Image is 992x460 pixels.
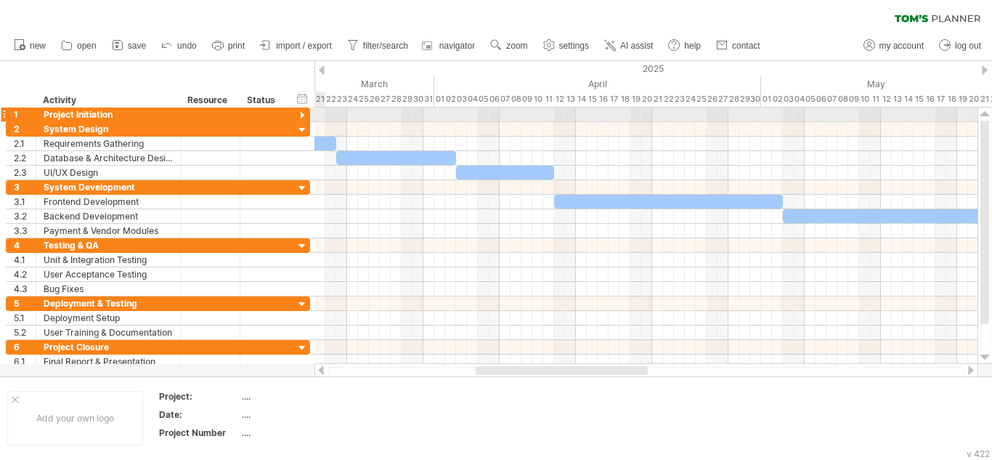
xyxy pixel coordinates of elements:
div: Deployment Setup [44,311,173,325]
a: my account [860,36,928,55]
div: Saturday, 22 March 2025 [325,92,336,107]
div: .... [242,390,364,403]
div: Thursday, 8 May 2025 [837,92,848,107]
div: Monday, 24 March 2025 [347,92,358,107]
div: Sunday, 18 May 2025 [946,92,957,107]
span: settings [559,41,589,51]
div: User Training & Documentation [44,326,173,339]
div: Tuesday, 6 May 2025 [816,92,826,107]
div: 4.3 [14,282,36,296]
span: my account [879,41,924,51]
div: Activity [43,93,172,108]
div: Friday, 28 March 2025 [391,92,402,107]
div: 3.3 [14,224,36,238]
span: undo [177,41,197,51]
div: Wednesday, 23 April 2025 [674,92,685,107]
div: Friday, 25 April 2025 [696,92,707,107]
span: open [77,41,97,51]
a: save [108,36,150,55]
a: open [57,36,101,55]
div: Tuesday, 8 April 2025 [511,92,521,107]
span: import / export [276,41,332,51]
div: Monday, 12 May 2025 [881,92,892,107]
div: Project Initiation [44,108,173,121]
div: 4 [14,238,36,252]
div: Sunday, 6 April 2025 [489,92,500,107]
div: Wednesday, 21 May 2025 [979,92,990,107]
div: Wednesday, 7 May 2025 [826,92,837,107]
div: 1 [14,108,36,121]
div: Bug Fixes [44,282,173,296]
div: Friday, 4 April 2025 [467,92,478,107]
div: Wednesday, 9 April 2025 [521,92,532,107]
a: undo [158,36,201,55]
div: 2.2 [14,151,36,165]
div: Wednesday, 30 April 2025 [750,92,761,107]
div: Thursday, 27 March 2025 [380,92,391,107]
div: Thursday, 15 May 2025 [914,92,924,107]
div: Status [247,93,279,108]
div: 6 [14,340,36,354]
a: import / export [256,36,336,55]
div: Tuesday, 20 May 2025 [968,92,979,107]
div: Monday, 19 May 2025 [957,92,968,107]
div: 3.1 [14,195,36,209]
div: Friday, 18 April 2025 [619,92,630,107]
div: 4.2 [14,267,36,281]
div: Thursday, 10 April 2025 [532,92,543,107]
div: Testing & QA [44,238,173,252]
div: 3.2 [14,209,36,223]
div: Tuesday, 13 May 2025 [892,92,903,107]
div: Tuesday, 15 April 2025 [587,92,598,107]
div: Thursday, 24 April 2025 [685,92,696,107]
div: v 422 [967,448,990,459]
div: Wednesday, 14 May 2025 [903,92,914,107]
div: Wednesday, 26 March 2025 [369,92,380,107]
div: 5 [14,296,36,310]
span: contact [732,41,760,51]
div: Project: [159,390,239,403]
div: .... [242,427,364,439]
a: navigator [420,36,479,55]
div: Saturday, 29 March 2025 [402,92,412,107]
div: System Development [44,180,173,194]
div: Thursday, 3 April 2025 [456,92,467,107]
div: Payment & Vendor Modules [44,224,173,238]
div: User Acceptance Testing [44,267,173,281]
div: .... [242,408,364,421]
a: log out [935,36,985,55]
div: 6.1 [14,355,36,368]
a: new [10,36,50,55]
div: Saturday, 17 May 2025 [935,92,946,107]
div: Saturday, 26 April 2025 [707,92,717,107]
div: Friday, 21 March 2025 [314,92,325,107]
div: Saturday, 3 May 2025 [783,92,794,107]
a: help [664,36,705,55]
div: Database & Architecture Design [44,151,173,165]
div: 2 [14,122,36,136]
span: print [228,41,245,51]
div: Wednesday, 16 April 2025 [598,92,609,107]
div: Resource [187,93,232,108]
div: Frontend Development [44,195,173,209]
div: Project Closure [44,340,173,354]
div: Friday, 11 April 2025 [543,92,554,107]
div: Friday, 9 May 2025 [848,92,859,107]
a: AI assist [601,36,657,55]
div: System Design [44,122,173,136]
div: Sunday, 20 April 2025 [641,92,652,107]
div: Final Report & Presentation [44,355,173,368]
div: Saturday, 12 April 2025 [554,92,565,107]
div: 3 [14,180,36,194]
span: navigator [439,41,475,51]
div: Add your own logo [7,391,143,445]
div: Sunday, 23 March 2025 [336,92,347,107]
a: print [208,36,249,55]
a: contact [712,36,765,55]
div: Project Number [159,427,239,439]
div: Saturday, 19 April 2025 [630,92,641,107]
div: Sunday, 30 March 2025 [412,92,423,107]
div: Requirements Gathering [44,137,173,150]
div: Backend Development [44,209,173,223]
div: Monday, 5 May 2025 [805,92,816,107]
